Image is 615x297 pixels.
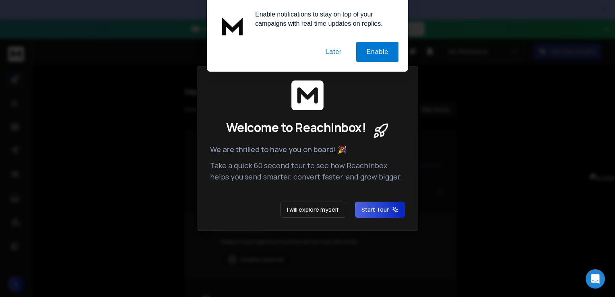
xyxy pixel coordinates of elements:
img: notification icon [217,10,249,42]
p: We are thrilled to have you on board! 🎉 [210,144,405,155]
p: Take a quick 60 second tour to see how ReachInbox helps you send smarter, convert faster, and gro... [210,160,405,182]
div: Open Intercom Messenger [586,269,605,289]
span: Welcome to ReachInbox! [226,120,366,135]
span: Start Tour [361,206,398,214]
button: I will explore myself [280,202,345,218]
button: Enable [356,42,398,62]
button: Later [315,42,351,62]
div: Enable notifications to stay on top of your campaigns with real-time updates on replies. [249,10,398,28]
button: Start Tour [355,202,405,218]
